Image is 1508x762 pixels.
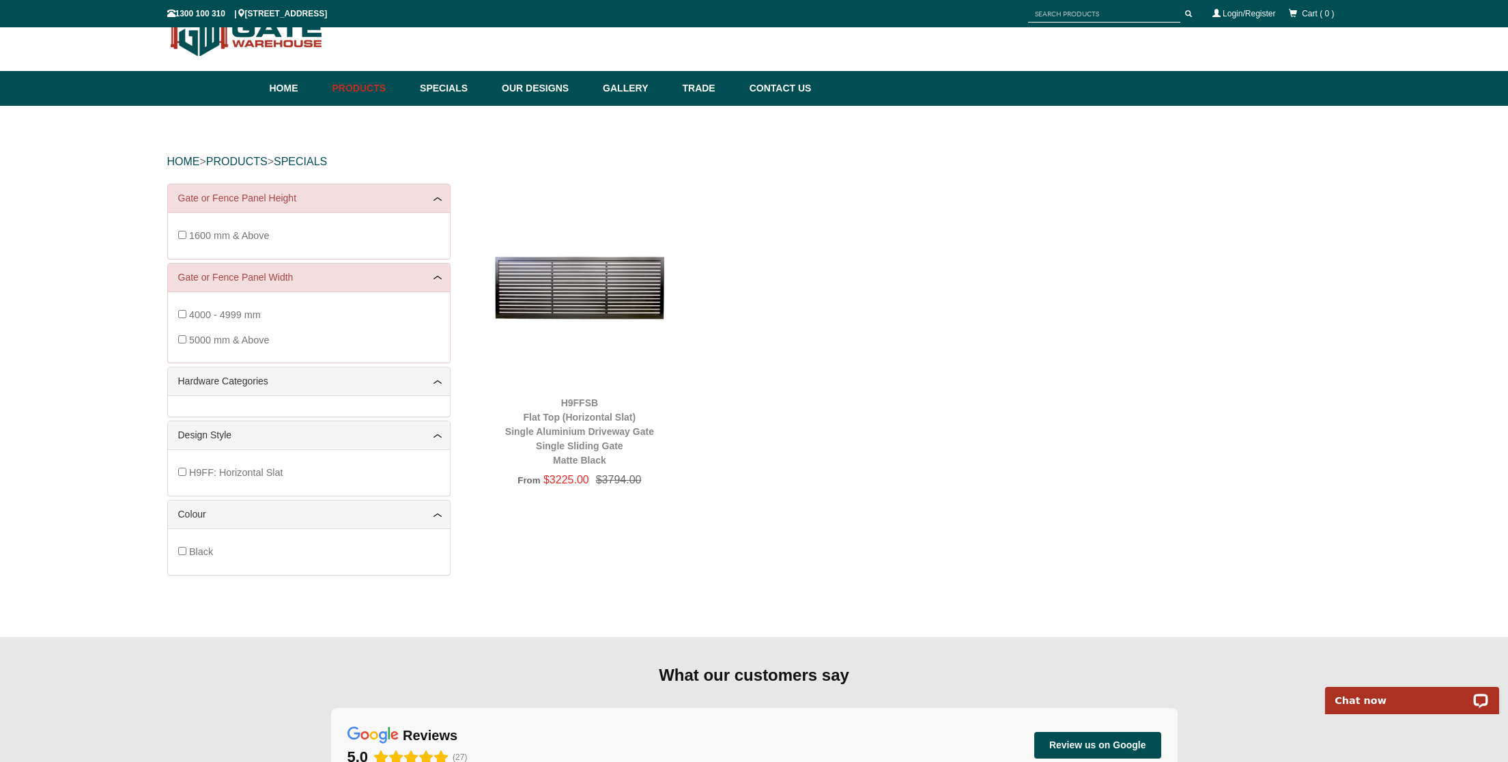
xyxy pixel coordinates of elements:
[413,71,495,106] a: Specials
[274,156,327,167] a: SPECIALS
[675,71,742,106] a: Trade
[178,191,440,206] a: Gate or Fence Panel Height
[1034,732,1161,758] button: Review us on Google
[403,726,457,744] div: reviews
[206,156,268,167] a: PRODUCTS
[1049,739,1146,751] span: Review us on Google
[478,184,682,388] img: H9FFSB - Flat Top (Horizontal Slat) - Single Aluminium Driveway Gate - Single Sliding Gate - Matt...
[167,140,1341,184] div: > >
[167,9,328,18] span: 1300 100 310 | [STREET_ADDRESS]
[517,475,540,485] span: From
[453,752,467,762] span: (27)
[331,664,1178,686] div: What our customers say
[505,397,654,466] a: H9FFSBFlat Top (Horizontal Slat)Single Aluminium Driveway GateSingle Sliding GateMatte Black
[743,71,812,106] a: Contact Us
[178,270,440,285] a: Gate or Fence Panel Width
[543,474,589,485] span: $3225.00
[167,156,200,167] a: HOME
[1028,5,1180,23] input: SEARCH PRODUCTS
[1316,671,1508,714] iframe: LiveChat chat widget
[189,335,270,345] span: 5000 mm & Above
[1223,9,1275,18] a: Login/Register
[167,1,326,64] img: Gate Warehouse
[326,71,414,106] a: Products
[178,374,440,389] a: Hardware Categories
[178,507,440,522] a: Colour
[189,309,261,320] span: 4000 - 4999 mm
[189,230,270,241] span: 1600 mm & Above
[589,474,642,485] span: $3794.00
[1302,9,1334,18] span: Cart ( 0 )
[178,428,440,442] a: Design Style
[270,71,326,106] a: Home
[189,467,283,478] span: H9FF: Horizontal Slat
[495,71,596,106] a: Our Designs
[189,546,213,557] span: Black
[596,71,675,106] a: Gallery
